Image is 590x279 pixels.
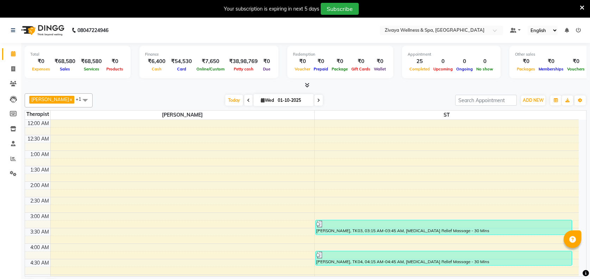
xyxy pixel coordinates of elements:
a: x [69,97,72,102]
div: 0 [454,57,475,66]
div: ₹68,580 [52,57,78,66]
span: Services [82,67,101,72]
div: ₹0 [30,57,52,66]
div: ₹0 [261,57,273,66]
div: 4:00 AM [29,244,50,251]
div: 2:30 AM [29,197,50,205]
img: logo [18,20,66,40]
div: 3:00 AM [29,213,50,220]
span: Sales [58,67,72,72]
div: 25 [408,57,432,66]
span: Upcoming [432,67,454,72]
span: Online/Custom [195,67,226,72]
span: Prepaid [312,67,330,72]
button: ADD NEW [521,95,545,105]
div: ₹0 [515,57,537,66]
span: Memberships [537,67,565,72]
span: Cash [150,67,163,72]
iframe: chat widget [560,251,583,272]
input: 2025-10-01 [276,95,311,106]
button: Subscribe [321,3,359,15]
span: Petty cash [232,67,255,72]
span: Products [105,67,125,72]
div: ₹0 [565,57,586,66]
div: ₹0 [312,57,330,66]
span: [PERSON_NAME] [31,97,69,102]
div: Finance [145,51,273,57]
div: 4:30 AM [29,259,50,267]
div: ₹0 [372,57,388,66]
span: Expenses [30,67,52,72]
div: 1:30 AM [29,166,50,174]
div: Total [30,51,125,57]
div: Appointment [408,51,495,57]
div: [PERSON_NAME], TK04, 04:15 AM-04:45 AM, [MEDICAL_DATA] Relief Massage - 30 Mins [316,251,572,265]
input: Search Appointment [455,95,517,106]
div: 0 [475,57,495,66]
span: Gift Cards [350,67,372,72]
span: +1 [76,96,87,102]
div: ₹0 [350,57,372,66]
span: Wed [259,98,276,103]
div: ₹7,650 [195,57,226,66]
b: 08047224946 [77,20,108,40]
div: 0 [432,57,454,66]
span: [PERSON_NAME] [51,111,315,119]
div: ₹0 [293,57,312,66]
div: Therapist [25,111,50,118]
span: Packages [515,67,537,72]
div: ₹38,98,769 [226,57,261,66]
div: ₹0 [105,57,125,66]
span: Completed [408,67,432,72]
span: No show [475,67,495,72]
div: ₹54,530 [168,57,195,66]
span: ST [315,111,579,119]
div: [PERSON_NAME], TK03, 03:15 AM-03:45 AM, [MEDICAL_DATA] Relief Massage - 30 Mins [316,220,572,235]
span: ADD NEW [523,98,544,103]
div: 2:00 AM [29,182,50,189]
div: ₹0 [537,57,565,66]
span: Card [175,67,188,72]
span: Vouchers [565,67,586,72]
span: Wallet [372,67,388,72]
div: 12:00 AM [26,120,50,127]
div: 3:30 AM [29,228,50,236]
span: Due [261,67,272,72]
span: Voucher [293,67,312,72]
div: Redemption [293,51,388,57]
div: 1:00 AM [29,151,50,158]
div: Your subscription is expiring in next 5 days [224,5,319,13]
span: Ongoing [454,67,475,72]
span: Package [330,67,350,72]
span: Today [225,95,243,106]
div: ₹0 [330,57,350,66]
div: ₹6,400 [145,57,168,66]
div: 12:30 AM [26,135,50,143]
div: ₹68,580 [78,57,105,66]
